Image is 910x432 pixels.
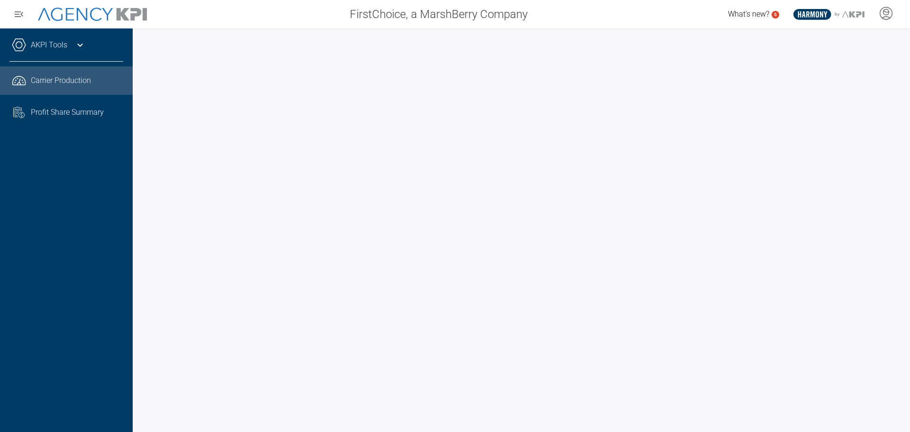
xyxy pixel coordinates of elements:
img: AgencyKPI [38,8,147,21]
text: 5 [774,12,777,17]
span: FirstChoice, a MarshBerry Company [350,6,528,23]
span: What's new? [728,9,769,18]
a: AKPI Tools [31,39,67,51]
span: Carrier Production [31,75,91,86]
a: 5 [772,11,779,18]
span: Profit Share Summary [31,107,104,118]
